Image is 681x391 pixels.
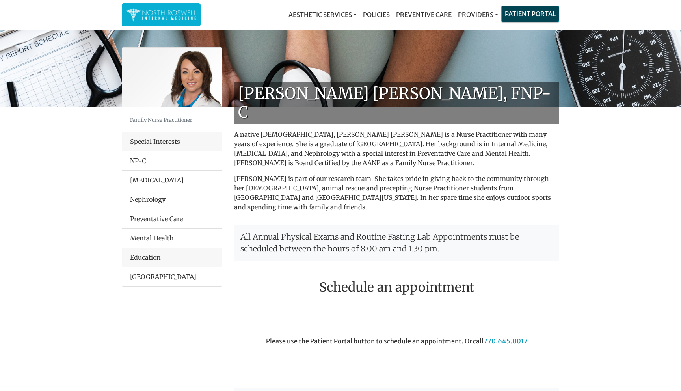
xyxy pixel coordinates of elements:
div: Please use the Patient Portal button to schedule an appointment. Or call [228,336,565,380]
h1: [PERSON_NAME] [PERSON_NAME], FNP-C [234,82,559,124]
div: Education [122,248,222,267]
div: Special Interests [122,132,222,151]
p: All Annual Physical Exams and Routine Fasting Lab Appointments must be scheduled between the hour... [234,225,559,261]
a: Patient Portal [502,6,559,22]
a: Providers [455,7,501,22]
li: Mental Health [122,228,222,248]
li: Preventative Care [122,209,222,229]
a: Preventive Care [393,7,455,22]
h2: Schedule an appointment [234,280,559,295]
p: A native [DEMOGRAPHIC_DATA], [PERSON_NAME] [PERSON_NAME] is a Nurse Practitioner with many years ... [234,130,559,168]
img: North Roswell Internal Medicine [126,7,197,22]
small: Family Nurse Practitioner [130,117,192,123]
li: NP-C [122,151,222,171]
a: Aesthetic Services [285,7,360,22]
p: [PERSON_NAME] is part of our research team. She takes pride in giving back to the community throu... [234,174,559,212]
img: Keela Weeks Leger, FNP-C [122,48,222,107]
li: Nephrology [122,190,222,209]
a: Policies [360,7,393,22]
li: [MEDICAL_DATA] [122,170,222,190]
a: 770.645.0017 [484,337,528,345]
li: [GEOGRAPHIC_DATA] [122,267,222,286]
